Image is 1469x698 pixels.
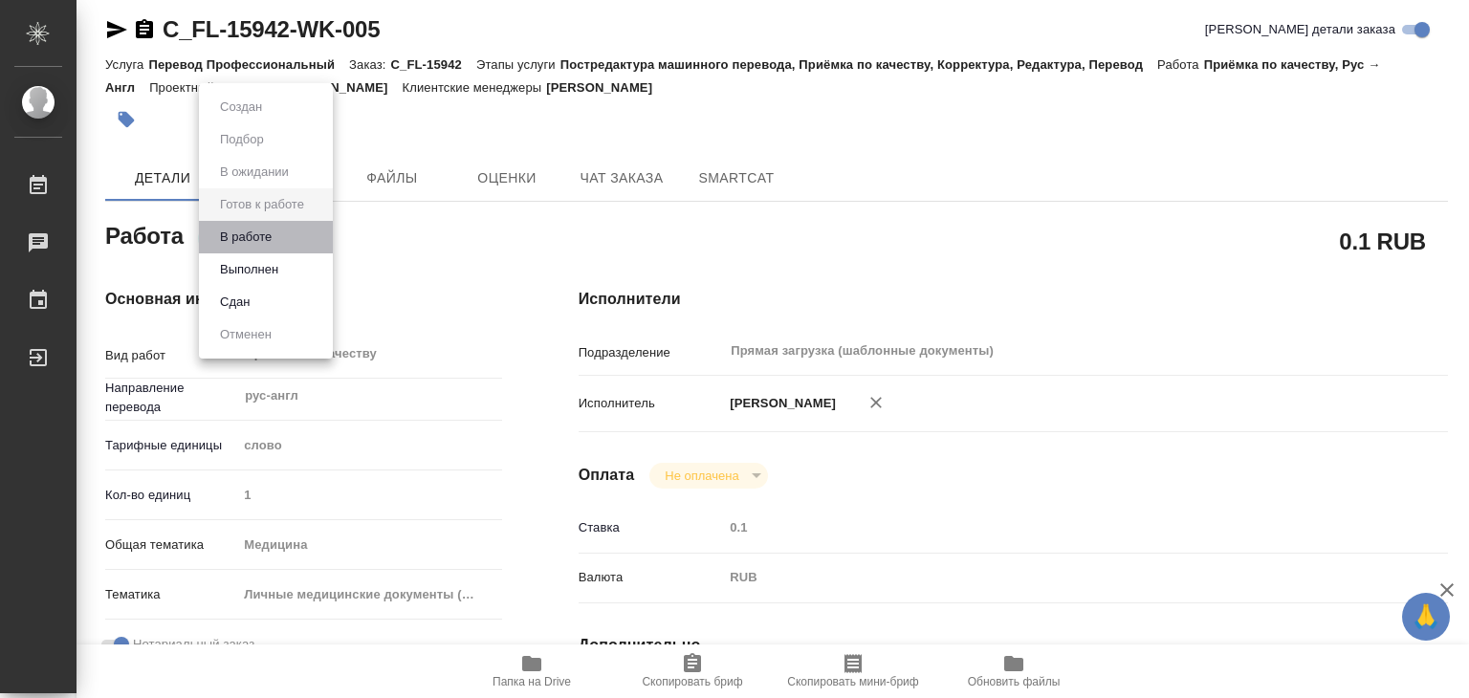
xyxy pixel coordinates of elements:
[214,324,277,345] button: Отменен
[214,227,277,248] button: В работе
[214,129,270,150] button: Подбор
[214,259,284,280] button: Выполнен
[214,162,295,183] button: В ожидании
[214,194,310,215] button: Готов к работе
[214,97,268,118] button: Создан
[214,292,255,313] button: Сдан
